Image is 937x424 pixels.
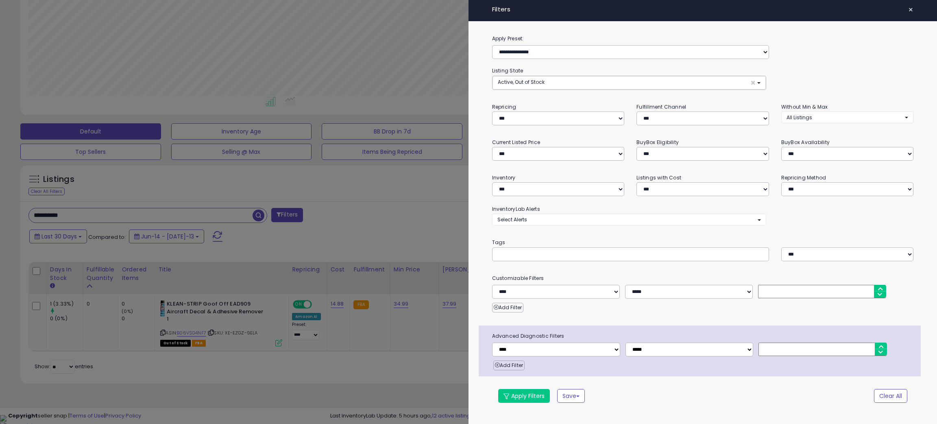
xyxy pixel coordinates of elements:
[787,114,812,121] span: All Listings
[492,6,914,13] h4: Filters
[492,76,766,90] button: Active, Out of Stock ×
[486,34,920,43] label: Apply Preset:
[557,389,585,403] button: Save
[905,4,917,15] button: ×
[636,174,681,181] small: Listings with Cost
[492,214,766,225] button: Select Alerts
[493,361,525,370] button: Add Filter
[492,67,523,74] small: Listing State
[498,389,550,403] button: Apply Filters
[497,216,527,223] span: Select Alerts
[750,79,756,87] span: ×
[492,205,540,212] small: InventoryLab Alerts
[874,389,907,403] button: Clear All
[486,332,921,341] span: Advanced Diagnostic Filters
[636,103,686,110] small: Fulfillment Channel
[781,174,826,181] small: Repricing Method
[908,4,913,15] span: ×
[486,238,920,247] small: Tags
[492,139,540,146] small: Current Listed Price
[486,274,920,283] small: Customizable Filters
[498,79,545,85] span: Active, Out of Stock
[781,139,830,146] small: BuyBox Availability
[492,103,516,110] small: Repricing
[781,111,914,123] button: All Listings
[636,139,679,146] small: BuyBox Eligibility
[492,303,523,313] button: Add Filter
[781,103,828,110] small: Without Min & Max
[492,174,516,181] small: Inventory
